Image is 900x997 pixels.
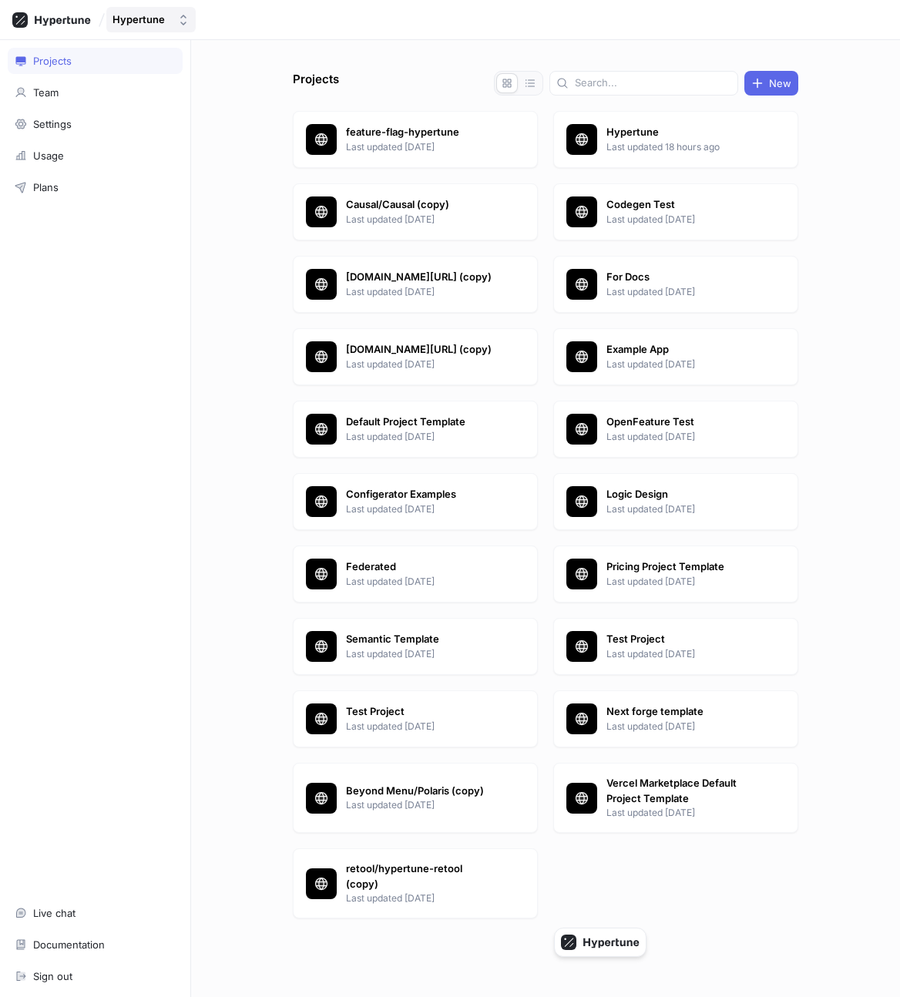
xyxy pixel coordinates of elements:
div: Team [33,86,59,99]
p: Last updated [DATE] [606,720,753,733]
p: feature-flag-hypertune [346,125,492,140]
p: [DOMAIN_NAME][URL] (copy) [346,342,492,358]
p: Causal/Causal (copy) [346,197,492,213]
p: Last updated [DATE] [606,806,753,820]
p: Test Project [346,704,492,720]
p: Last updated [DATE] [606,502,753,516]
p: Last updated [DATE] [606,647,753,661]
p: Logic Design [606,487,753,502]
p: OpenFeature Test [606,415,753,430]
p: Example App [606,342,753,358]
a: Projects [8,48,183,74]
div: Hypertune [112,13,165,26]
p: Last updated [DATE] [346,430,492,444]
p: Last updated [DATE] [346,213,492,227]
input: Search... [575,76,731,91]
div: Projects [33,55,72,67]
span: New [769,79,791,88]
p: Configerator Examples [346,487,492,502]
p: retool/hypertune-retool (copy) [346,861,492,891]
p: [DOMAIN_NAME][URL] (copy) [346,270,492,285]
div: Settings [33,118,72,130]
p: Codegen Test [606,197,753,213]
div: Sign out [33,970,72,982]
div: Live chat [33,907,76,919]
p: Last updated 18 hours ago [606,140,753,154]
a: Team [8,79,183,106]
a: Documentation [8,932,183,958]
p: Last updated [DATE] [346,798,492,812]
button: New [744,71,798,96]
p: Last updated [DATE] [606,430,753,444]
button: Hypertune [106,7,196,32]
a: Plans [8,174,183,200]
p: Projects [293,71,339,96]
p: Last updated [DATE] [346,720,492,733]
p: Semantic Template [346,632,492,647]
p: Last updated [DATE] [606,285,753,299]
p: Last updated [DATE] [606,358,753,371]
p: Next forge template [606,704,753,720]
p: Pricing Project Template [606,559,753,575]
p: Vercel Marketplace Default Project Template [606,776,753,806]
p: Last updated [DATE] [346,575,492,589]
a: Settings [8,111,183,137]
p: Default Project Template [346,415,492,430]
div: Plans [33,181,59,193]
p: For Docs [606,270,753,285]
p: Last updated [DATE] [346,647,492,661]
div: Documentation [33,938,105,951]
p: Last updated [DATE] [346,140,492,154]
p: Beyond Menu/Polaris (copy) [346,784,492,799]
p: Last updated [DATE] [346,358,492,371]
p: Last updated [DATE] [346,502,492,516]
a: Usage [8,143,183,169]
div: Usage [33,149,64,162]
p: Hypertune [606,125,753,140]
p: Last updated [DATE] [346,285,492,299]
p: Last updated [DATE] [606,575,753,589]
p: Test Project [606,632,753,647]
p: Last updated [DATE] [606,213,753,227]
p: Federated [346,559,492,575]
p: Last updated [DATE] [346,891,492,905]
